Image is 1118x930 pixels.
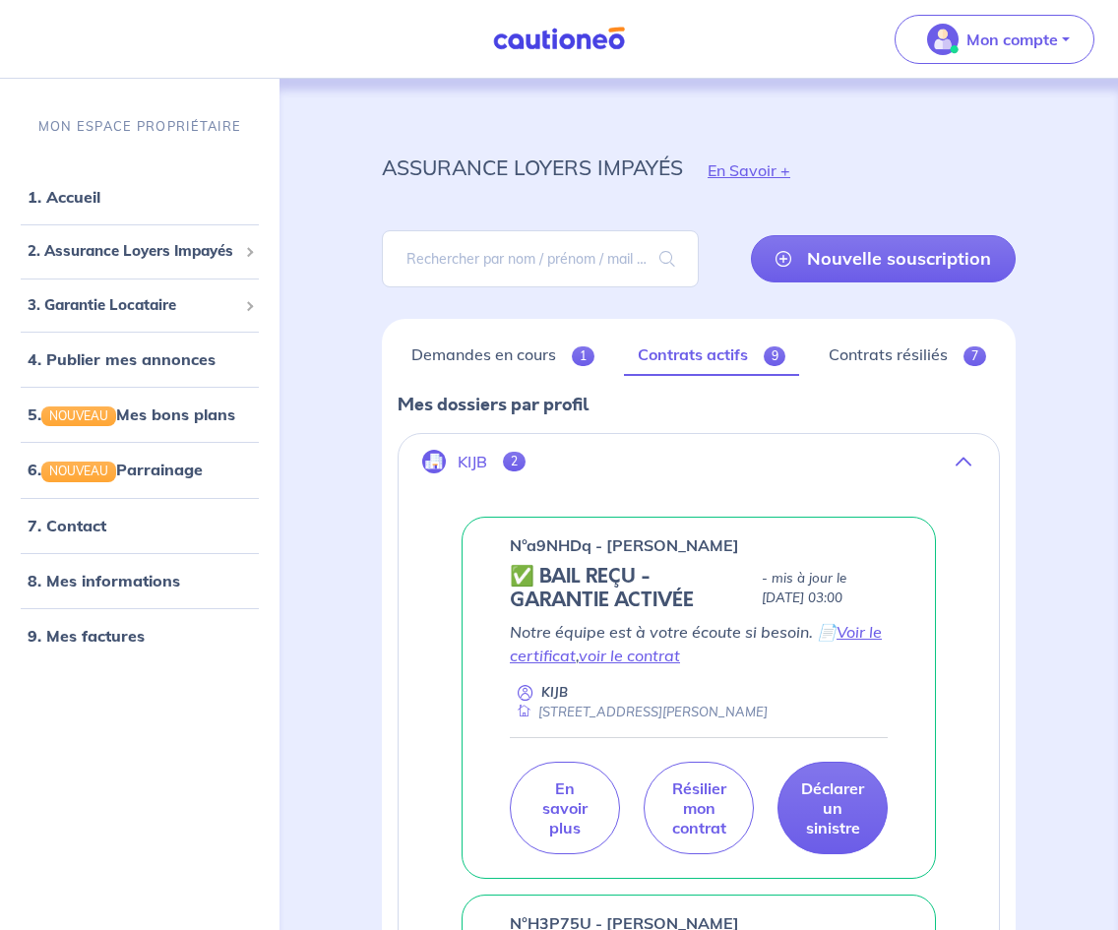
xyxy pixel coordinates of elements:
[777,762,888,854] a: Déclarer un sinistre
[28,240,237,263] span: 2. Assurance Loyers Impayés
[510,533,739,557] p: n°a9NHDq - [PERSON_NAME]
[8,560,272,599] div: 8. Mes informations
[572,346,594,366] span: 1
[8,340,272,379] div: 4. Publier mes annonces
[28,570,180,589] a: 8. Mes informations
[422,450,446,473] img: illu_company.svg
[668,778,729,837] p: Résilier mon contrat
[28,293,237,316] span: 3. Garantie Locataire
[458,453,487,471] p: KIJB
[534,778,595,837] p: En savoir plus
[510,762,620,854] a: En savoir plus
[644,762,754,854] a: Résilier mon contrat
[28,515,106,534] a: 7. Contact
[8,615,272,654] div: 9. Mes factures
[38,117,241,136] p: MON ESPACE PROPRIÉTAIRE
[399,438,999,485] button: KIJB2
[485,27,633,51] img: Cautioneo
[382,230,699,287] input: Rechercher par nom / prénom / mail du locataire
[8,395,272,434] div: 5.NOUVEAUMes bons plans
[8,285,272,324] div: 3. Garantie Locataire
[28,404,235,424] a: 5.NOUVEAUMes bons plans
[382,150,683,185] p: assurance loyers impayés
[683,142,815,199] button: En Savoir +
[8,450,272,489] div: 6.NOUVEAUParrainage
[579,646,680,665] a: voir le contrat
[28,460,203,479] a: 6.NOUVEAUParrainage
[624,335,800,376] a: Contrats actifs9
[510,565,754,612] h5: ✅ BAIL REÇU - GARANTIE ACTIVÉE
[28,625,145,645] a: 9. Mes factures
[510,703,768,721] div: [STREET_ADDRESS][PERSON_NAME]
[503,452,526,471] span: 2
[764,346,786,366] span: 9
[8,505,272,544] div: 7. Contact
[8,232,272,271] div: 2. Assurance Loyers Impayés
[510,565,888,612] div: state: CONTRACT-VALIDATED, Context: NEW,CHOOSE-CERTIFICATE,ALONE,LESSOR-DOCUMENTS
[966,28,1058,51] p: Mon compte
[801,778,864,837] p: Déclarer un sinistre
[815,335,1000,376] a: Contrats résiliés7
[398,392,1000,417] p: Mes dossiers par profil
[510,620,888,667] p: Notre équipe est à votre écoute si besoin. 📄 ,
[762,569,888,608] p: - mis à jour le [DATE] 03:00
[398,335,608,376] a: Demandes en cours1
[895,15,1094,64] button: illu_account_valid_menu.svgMon compte
[751,235,1016,282] a: Nouvelle souscription
[927,24,959,55] img: illu_account_valid_menu.svg
[541,683,568,702] p: KIJB
[28,187,100,207] a: 1. Accueil
[28,349,216,369] a: 4. Publier mes annonces
[963,346,986,366] span: 7
[8,177,272,217] div: 1. Accueil
[636,231,699,286] span: search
